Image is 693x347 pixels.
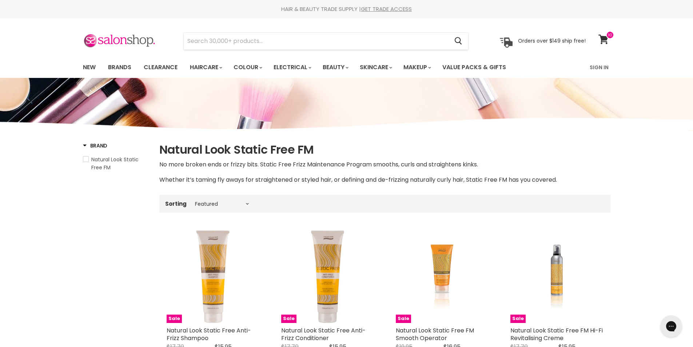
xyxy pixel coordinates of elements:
a: Natural Look Static Free FM [83,155,150,171]
a: Natural Look Static Free FM Smooth Operator Natural Look Static Free FM Smooth Operator Sale [396,230,489,323]
form: Product [183,32,469,50]
a: Electrical [268,60,316,75]
a: New [77,60,101,75]
a: Beauty [317,60,353,75]
span: Sale [281,315,296,323]
iframe: Gorgias live chat messenger [657,313,686,340]
a: Natural Look Static Free Anti-Frizz Shampoo [167,326,251,342]
span: Sale [510,315,526,323]
a: Clearance [138,60,183,75]
span: Sale [396,315,411,323]
p: No more broken ends or frizzy bits. Static Free Frizz Maintenance Program smooths, curls and stra... [159,160,610,169]
a: Natural Look Static Free FM Hi-Fi Revitalising Creme Sale [510,230,603,323]
div: HAIR & BEAUTY TRADE SUPPLY | [74,5,620,13]
a: Sign In [585,60,613,75]
label: Sorting [165,201,187,207]
a: Natural Look Static Free Anti-Frizz Shampoo Sale [167,230,259,323]
img: Natural Look Static Free FM Hi-Fi Revitalising Creme [526,230,588,323]
button: Search [449,33,468,50]
a: Natural Look Static Free FM Smooth Operator [396,326,474,342]
p: Whether it’s taming fly aways for straightened or styled hair, or defining and de-frizzing natura... [159,175,610,185]
a: Makeup [398,60,435,75]
a: Natural Look Static Free Anti-Frizz Conditioner Sale [281,230,374,323]
a: Natural Look Static Free FM Hi-Fi Revitalising Creme [510,326,603,342]
h1: Natural Look Static Free FM [159,142,610,157]
h3: Brand [83,142,108,149]
a: Value Packs & Gifts [437,60,511,75]
img: Natural Look Static Free Anti-Frizz Shampoo [182,230,244,323]
img: Natural Look Static Free Anti-Frizz Conditioner [296,230,358,323]
a: Colour [228,60,267,75]
a: Haircare [184,60,227,75]
ul: Main menu [77,57,549,78]
a: GET TRADE ACCESS [361,5,412,13]
a: Brands [103,60,137,75]
input: Search [184,33,449,50]
a: Natural Look Static Free Anti-Frizz Conditioner [281,326,366,342]
a: Skincare [354,60,397,75]
p: Orders over $149 ship free! [518,38,586,44]
img: Natural Look Static Free FM Smooth Operator [411,230,473,323]
span: Sale [167,315,182,323]
nav: Main [74,57,620,78]
span: Natural Look Static Free FM [91,156,139,171]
